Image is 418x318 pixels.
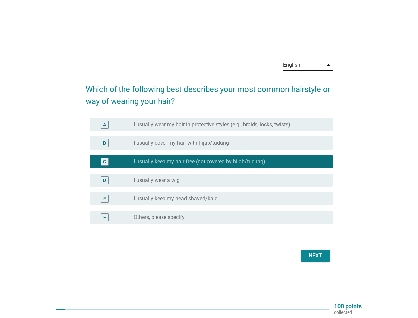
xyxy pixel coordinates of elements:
[283,62,300,68] div: English
[134,158,265,165] label: I usually keep my hair free (not covered by hijab/tudung)
[334,303,362,309] p: 100 points
[86,77,333,107] h2: Which of the following best describes your most common hairstyle or way of wearing your hair?
[103,195,106,202] div: E
[134,214,185,221] label: Others, please specify
[134,177,180,184] label: I usually wear a wig
[334,309,362,315] p: collected
[134,195,218,202] label: I usually keep my head shaved/bald
[301,250,330,262] button: Next
[103,121,106,128] div: A
[103,140,106,147] div: B
[134,140,229,146] label: I usually cover my hair with hijab/tudung
[103,214,106,221] div: F
[134,121,290,128] label: I usually wear my hair in protective styles (e.g., braids, locks, twists)
[306,252,325,260] div: Next
[325,61,333,69] i: arrow_drop_down
[103,177,106,184] div: D
[103,158,106,165] div: C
